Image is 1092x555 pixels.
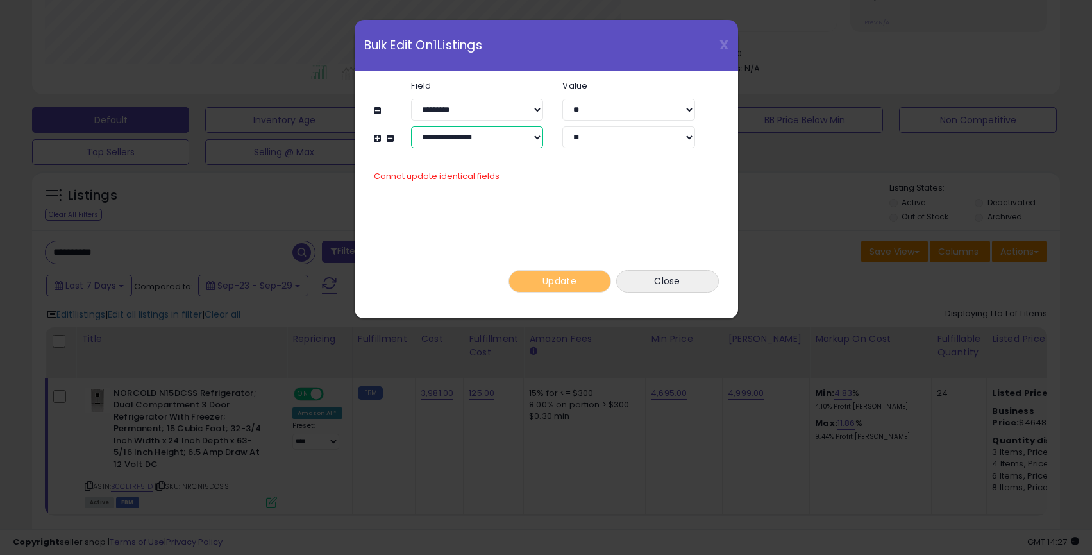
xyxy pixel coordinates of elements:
[401,81,553,90] label: Field
[616,270,719,293] button: Close
[542,275,576,287] span: Update
[374,170,500,182] span: Cannot update identical fields
[719,36,728,54] span: X
[364,39,482,51] span: Bulk Edit On 1 Listings
[553,81,704,90] label: Value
